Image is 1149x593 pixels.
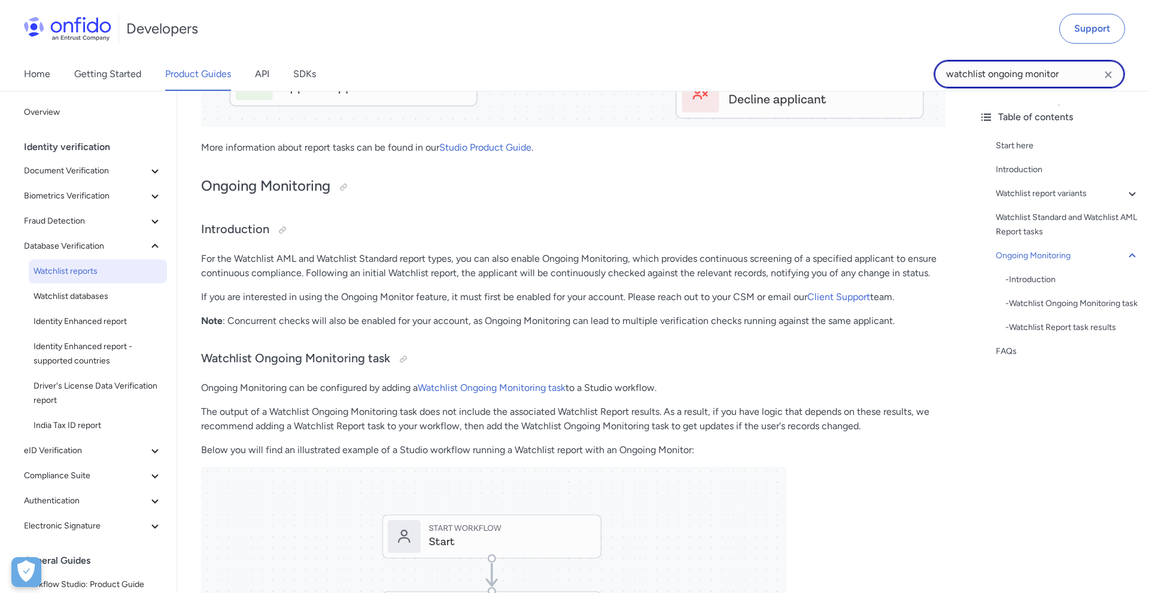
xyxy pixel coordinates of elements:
[34,289,162,304] span: Watchlist databases
[11,557,41,587] button: Open Preferences
[1005,273,1139,287] div: - Introduction
[996,187,1139,201] a: Watchlist report variants
[24,57,50,91] a: Home
[201,315,223,326] strong: Note
[24,444,148,458] span: eID Verification
[293,57,316,91] a: SDKs
[201,381,946,395] p: Ongoing Monitoring can be configured by adding a to a Studio workflow.
[1101,68,1115,82] svg: Clear search field button
[165,57,231,91] a: Product Guides
[1005,320,1139,335] div: - Watchlist Report task results
[201,290,946,304] p: If you are interested in using the Ongoing Monitor feature, it must first be enabled for your acc...
[34,418,162,433] span: India Tax ID report
[24,135,172,159] div: Identity verification
[19,159,167,183] button: Document Verification
[996,210,1139,239] a: Watchlist Standard and Watchlist AML Report tasks
[24,494,148,508] span: Authentication
[29,259,167,283] a: Watchlist reports
[34,340,162,368] span: Identity Enhanced report - supported countries
[979,110,1139,124] div: Table of contents
[126,19,198,38] h1: Developers
[19,489,167,513] button: Authentication
[24,105,162,120] span: Overview
[24,214,148,228] span: Fraud Detection
[74,57,141,91] a: Getting Started
[201,314,946,328] p: : Concurrent checks will also be enabled for your account, as Ongoing Monitoring can lead to mult...
[996,344,1139,359] a: FAQs
[24,17,111,41] img: Onfido Logo
[1005,320,1139,335] a: -Watchlist Report task results
[24,469,148,483] span: Compliance Suite
[19,439,167,463] button: eID Verification
[201,176,946,197] h2: Ongoing Monitoring
[996,163,1139,177] a: Introduction
[255,57,269,91] a: API
[19,100,167,124] a: Overview
[934,60,1125,88] input: Onfido search input field
[807,291,870,302] a: Client Support
[201,140,946,155] p: More information about report tasks can be found in our .
[201,350,946,369] h3: Watchlist Ongoing Monitoring task
[1005,296,1139,311] a: -Watchlist Ongoing Monitoring task
[996,139,1139,153] a: Start here
[29,335,167,373] a: Identity Enhanced report - supported countries
[1005,296,1139,311] div: - Watchlist Ongoing Monitoring task
[201,221,946,240] h3: Introduction
[996,249,1139,263] a: Ongoing Monitoring
[24,239,148,253] span: Database Verification
[1059,14,1125,44] a: Support
[34,379,162,408] span: Driver's License Data Verification report
[24,189,148,203] span: Biometrics Verification
[24,164,148,178] span: Document Verification
[1005,273,1139,287] a: -Introduction
[201,252,946,280] p: For the Watchlist AML and Watchlist Standard report types, you can also enable Ongoing Monitoring...
[29,285,167,308] a: Watchlist databases
[19,209,167,233] button: Fraud Detection
[34,314,162,329] span: Identity Enhanced report
[418,382,566,393] a: Watchlist Ongoing Monitoring task
[34,264,162,279] span: Watchlist reports
[19,184,167,208] button: Biometrics Verification
[201,443,946,457] p: Below you will find an illustrated example of a Studio workflow running a Watchlist report with a...
[11,557,41,587] div: Cookie Preferences
[29,414,167,438] a: India Tax ID report
[19,514,167,538] button: Electronic Signature
[19,234,167,258] button: Database Verification
[24,549,172,573] div: General Guides
[29,310,167,334] a: Identity Enhanced report
[29,374,167,412] a: Driver's License Data Verification report
[19,464,167,488] button: Compliance Suite
[24,519,148,533] span: Electronic Signature
[24,577,162,592] span: Workflow Studio: Product Guide
[439,142,531,153] a: Studio Product Guide
[201,405,946,433] p: The output of a Watchlist Ongoing Monitoring task does not include the associated Watchlist Repor...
